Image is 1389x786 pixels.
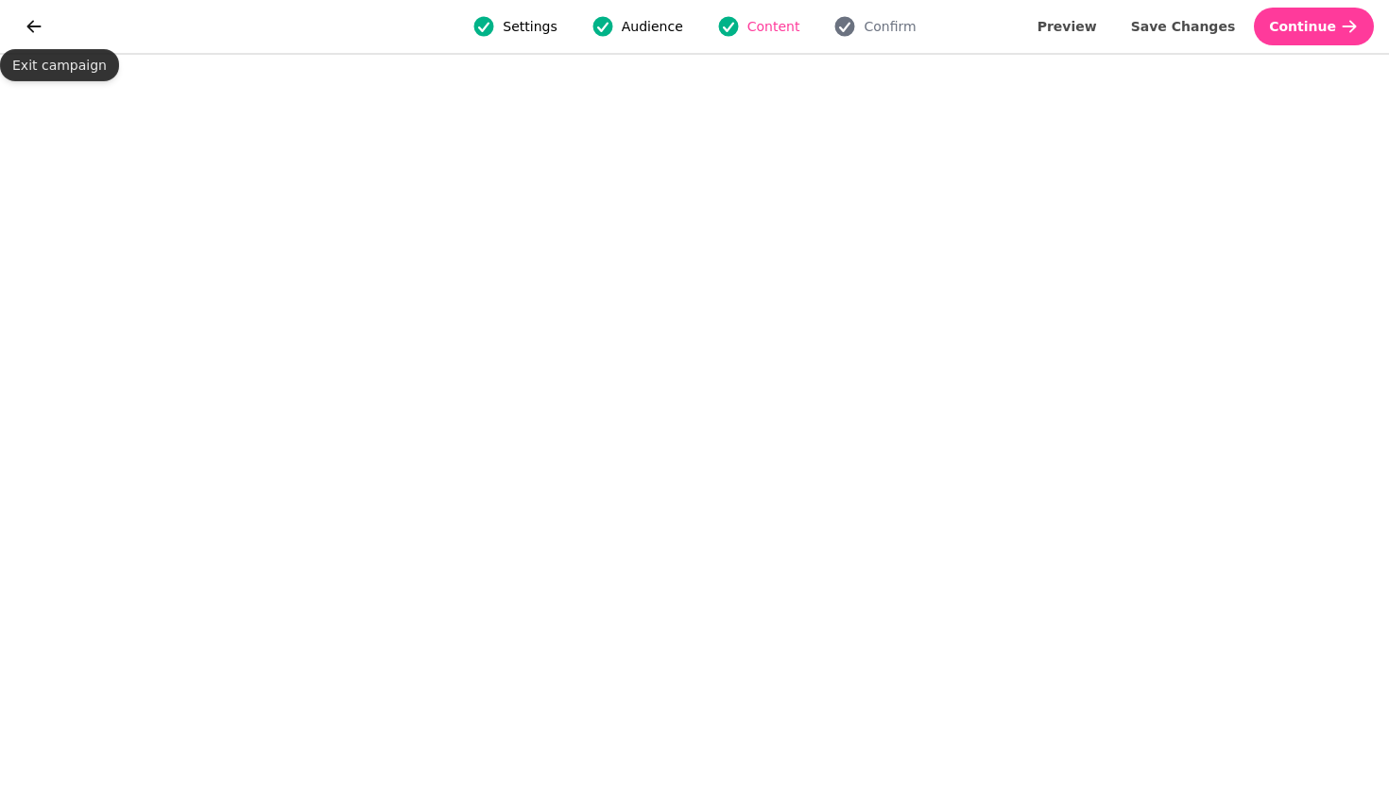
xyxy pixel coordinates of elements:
[747,17,800,36] span: Content
[1131,20,1236,33] span: Save Changes
[1022,8,1112,45] button: Preview
[15,8,53,45] button: go back
[864,17,916,36] span: Confirm
[1254,8,1374,45] button: Continue
[1116,8,1251,45] button: Save Changes
[503,17,557,36] span: Settings
[1037,20,1097,33] span: Preview
[1269,20,1336,33] span: Continue
[622,17,683,36] span: Audience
